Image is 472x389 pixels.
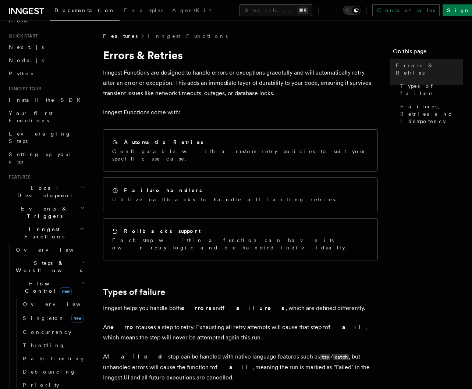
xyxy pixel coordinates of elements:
[9,17,29,24] span: Home
[6,205,80,220] span: Events & Triggers
[103,68,378,98] p: Inngest Functions are designed to handle errors or exceptions gracefully and will automatically r...
[124,138,203,146] h2: Automatic Retries
[112,196,341,203] p: Utilize callbacks to handle all failing retries.
[20,311,86,325] a: Singletonnew
[103,107,378,118] p: Inngest Functions come with:
[103,32,138,40] span: Features
[112,237,369,251] p: Each step within a function can have its own retry logic and be handled individually.
[320,354,330,360] code: try
[9,97,85,103] span: Install the SDK
[222,305,285,311] strong: failures
[23,342,65,348] span: Throttling
[396,62,463,76] span: Errors & Retries
[397,100,463,128] a: Failures, Retries and Idempotency
[13,280,81,295] span: Flow Control
[372,4,440,16] a: Contact sales
[333,354,349,360] code: catch
[6,223,86,243] button: Inngest Functions
[13,256,86,277] button: Steps & Workflows
[23,356,85,361] span: Rate limiting
[23,301,99,307] span: Overview
[6,40,86,54] a: Next.js
[103,177,378,212] a: Failure handlersUtilize callbacks to handle all failing retries.
[13,243,86,256] a: Overview
[6,226,79,240] span: Inngest Functions
[298,7,308,14] kbd: ⌘K
[103,48,378,62] h1: Errors & Retries
[6,148,86,168] a: Setting up your app
[6,127,86,148] a: Leveraging Steps
[20,339,86,352] a: Throttling
[6,14,86,27] a: Home
[9,131,71,144] span: Leveraging Steps
[9,151,72,165] span: Setting up your app
[110,324,138,331] strong: error
[20,298,86,311] a: Overview
[50,2,120,21] a: Documentation
[103,303,378,313] p: Inngest helps you handle both and , which are defined differently.
[148,32,228,40] a: Inngest Functions
[168,2,216,20] a: AgentKit
[9,57,44,63] span: Node.js
[124,7,163,13] span: Examples
[23,315,65,321] span: Singleton
[13,277,86,298] button: Flow Controlnew
[103,129,378,172] a: Automatic RetriesConfigurable with a custom retry policies to suit your specific use case.
[20,365,86,378] a: Debouncing
[6,86,41,92] span: Inngest tour
[397,79,463,100] a: Types of failure
[6,67,86,80] a: Python
[6,107,86,127] a: Your first Functions
[6,174,31,180] span: Features
[9,44,44,50] span: Next.js
[172,7,211,13] span: AgentKit
[23,382,59,388] span: Priority
[6,202,86,223] button: Events & Triggers
[60,287,72,295] span: new
[16,247,92,253] span: Overview
[239,4,312,16] button: Search...⌘K
[6,93,86,107] a: Install the SDK
[6,184,80,199] span: Local Development
[343,6,361,15] button: Toggle dark mode
[20,352,86,365] a: Rate limiting
[112,148,369,162] p: Configurable with a custom retry policies to suit your specific use case.
[9,110,53,123] span: Your first Functions
[6,33,38,39] span: Quick start
[124,227,200,235] h2: Rollbacks support
[9,71,36,76] span: Python
[103,287,165,297] a: Types of failure
[107,353,168,360] strong: failed
[71,314,84,323] span: new
[6,54,86,67] a: Node.js
[400,82,463,97] span: Types of failure
[103,322,378,343] p: An causes a step to retry. Exhausting all retry attempts will cause that step to , which means th...
[103,218,378,260] a: Rollbacks supportEach step within a function can have its own retry logic and be handled individu...
[13,259,82,274] span: Steps & Workflows
[393,47,463,59] h4: On this page
[328,324,365,331] strong: fail
[181,305,213,311] strong: errors
[120,2,168,20] a: Examples
[23,369,76,375] span: Debouncing
[20,325,86,339] a: Concurrency
[215,364,252,371] strong: fail
[6,181,86,202] button: Local Development
[400,103,463,125] span: Failures, Retries and Idempotency
[23,329,71,335] span: Concurrency
[103,352,378,383] p: A step can be handled with native language features such as / , but unhandled errors will cause t...
[393,59,463,79] a: Errors & Retries
[54,7,115,13] span: Documentation
[124,187,202,194] h2: Failure handlers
